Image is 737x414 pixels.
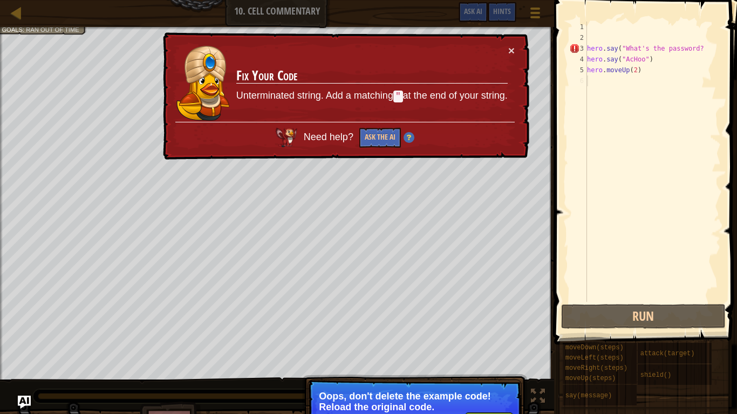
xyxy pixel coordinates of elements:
p: Unterminated string. Add a matching at the end of your string. [236,89,508,103]
button: Ask the AI [359,128,401,148]
img: AI [276,128,297,147]
img: duck_pender.png [176,45,230,121]
span: Hints [493,6,511,16]
div: 1 [569,22,587,32]
button: Ask AI [18,396,31,409]
code: " [393,91,403,102]
span: say(message) [565,392,612,399]
span: moveDown(steps) [565,344,624,351]
h3: Fix Your Code [236,68,508,84]
div: 5 [569,65,587,75]
img: Hint [404,132,414,143]
span: attack(target) [640,350,695,357]
span: moveUp(steps) [565,375,616,382]
div: 4 [569,54,587,65]
span: Ask AI [464,6,482,16]
span: moveLeft(steps) [565,354,624,362]
button: × [508,45,515,56]
button: Run [561,304,726,329]
span: Need help? [304,132,356,142]
button: Show game menu [522,2,549,27]
div: 2 [569,32,587,43]
div: 6 [569,75,587,86]
span: moveRight(steps) [565,364,627,372]
button: Ask AI [459,2,488,22]
div: 3 [569,43,587,54]
span: shield() [640,371,672,379]
p: Oops, don't delete the example code! Reload the original code. [319,391,510,412]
